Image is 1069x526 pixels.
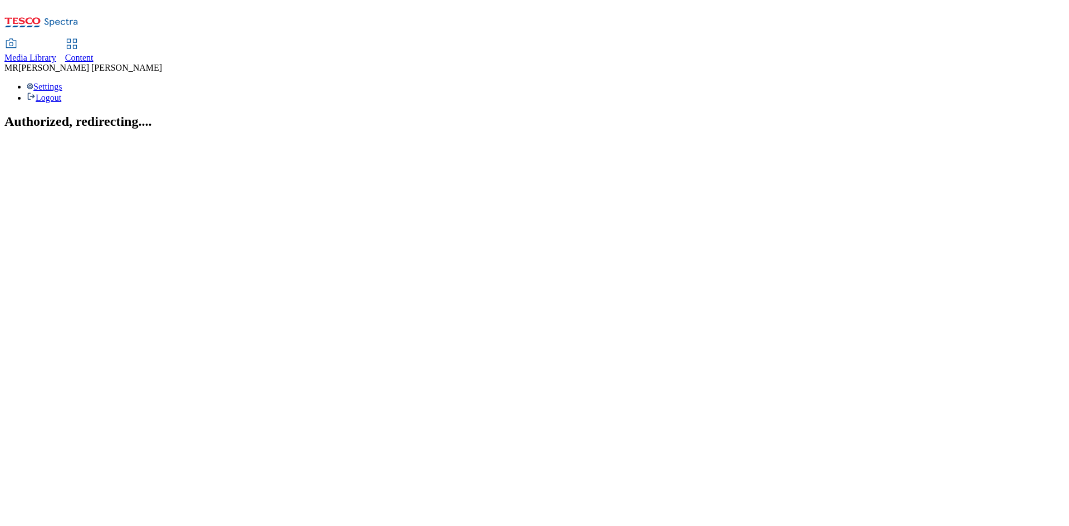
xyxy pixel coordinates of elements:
a: Settings [27,82,62,91]
span: Content [65,53,94,62]
a: Media Library [4,40,56,63]
span: MR [4,63,18,72]
span: Media Library [4,53,56,62]
a: Content [65,40,94,63]
a: Logout [27,93,61,102]
span: [PERSON_NAME] [PERSON_NAME] [18,63,162,72]
h2: Authorized, redirecting.... [4,114,1065,129]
